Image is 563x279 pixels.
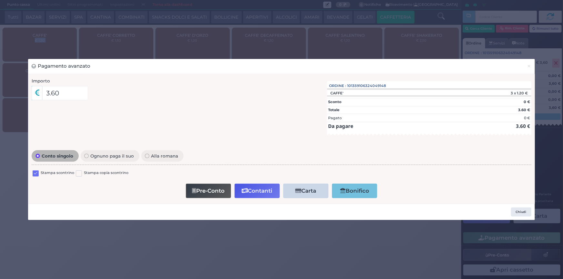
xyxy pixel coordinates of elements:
span: Conto singolo [40,154,75,158]
input: Es. 30.99 [42,86,88,100]
strong: Sconto [328,100,341,104]
span: Ordine : [329,83,347,89]
span: Alla romana [149,154,180,158]
div: 3 x 1.20 € [480,91,531,95]
button: Contanti [235,184,280,198]
span: Ognuno paga il suo [89,154,136,158]
strong: 3.60 € [516,123,530,129]
strong: Da pagare [328,123,353,129]
div: Pagato [328,115,342,121]
strong: 0 € [524,100,530,104]
div: CAFFE' [327,91,347,95]
label: Stampa copia scontrino [84,170,128,176]
button: Chiudi [511,207,531,216]
span: × [527,63,531,70]
span: 101359106324049148 [347,83,386,89]
strong: 3.60 € [518,108,530,112]
label: Stampa scontrino [41,170,74,176]
button: Carta [283,184,328,198]
h3: Pagamento avanzato [32,63,90,70]
button: Chiudi [523,59,535,73]
div: 0 € [524,115,530,121]
label: Importo [32,78,50,84]
button: Pre-Conto [186,184,231,198]
strong: Totale [328,108,339,112]
button: Bonifico [332,184,377,198]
